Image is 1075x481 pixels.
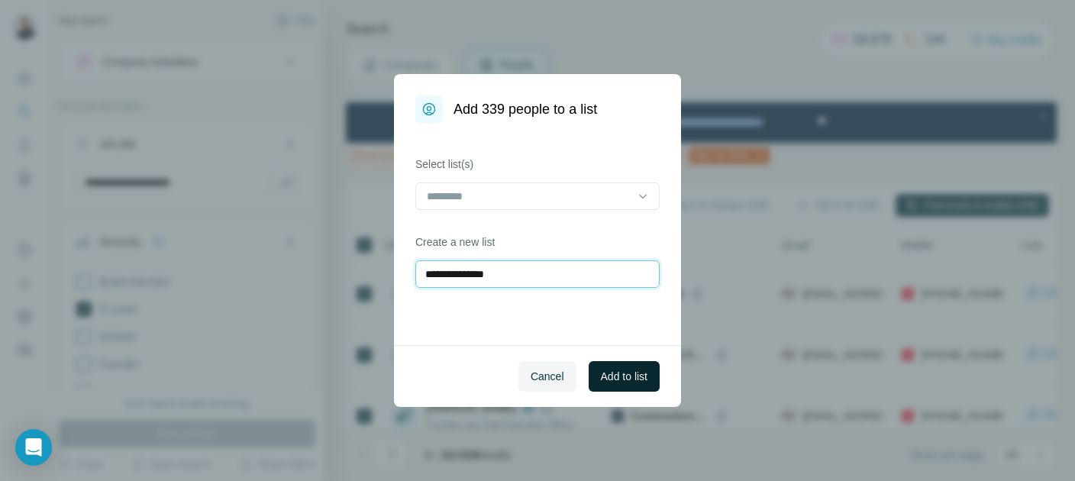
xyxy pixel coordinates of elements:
[589,361,660,392] button: Add to list
[518,361,576,392] button: Cancel
[250,3,460,37] div: Watch our October Product update
[415,157,660,172] label: Select list(s)
[531,369,564,384] span: Cancel
[454,98,597,120] h1: Add 339 people to a list
[601,369,647,384] span: Add to list
[415,234,660,250] label: Create a new list
[15,429,52,466] div: Open Intercom Messenger
[689,6,704,21] div: Close Step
